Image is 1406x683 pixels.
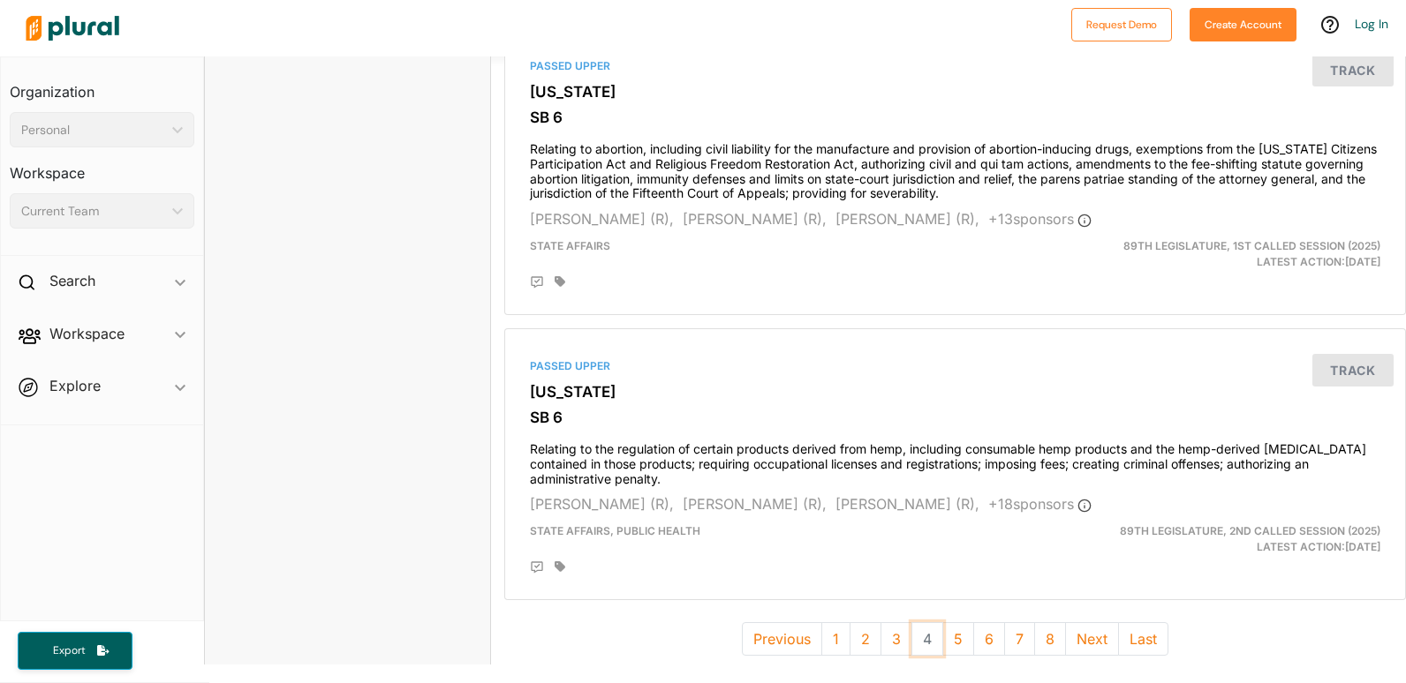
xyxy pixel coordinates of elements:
button: Previous [742,622,822,656]
h3: [US_STATE] [530,83,1380,101]
a: Create Account [1190,14,1296,33]
button: 7 [1004,622,1035,656]
span: + 13 sponsor s [988,210,1092,228]
a: Log In [1355,16,1388,32]
button: 6 [973,622,1005,656]
span: 89th Legislature, 2nd Called Session (2025) [1120,524,1380,537]
button: Export [18,632,132,670]
span: [PERSON_NAME] (R), [835,210,979,228]
button: Request Demo [1071,8,1172,41]
h4: Relating to abortion, including civil liability for the manufacture and provision of abortion-ind... [530,133,1380,201]
div: Add tags [555,275,565,288]
h3: SB 6 [530,109,1380,126]
div: Latest Action: [DATE] [1101,523,1394,555]
h3: Organization [10,66,194,105]
h2: Search [49,271,95,290]
button: 5 [942,622,974,656]
span: [PERSON_NAME] (R), [683,210,827,228]
button: Create Account [1190,8,1296,41]
h3: SB 6 [530,409,1380,426]
span: [PERSON_NAME] (R), [530,495,674,513]
span: [PERSON_NAME] (R), [835,495,979,513]
button: Last [1118,622,1168,656]
span: + 18 sponsor s [988,495,1092,513]
div: Add tags [555,560,565,573]
div: Passed Upper [530,358,1380,374]
button: 3 [881,622,912,656]
span: [PERSON_NAME] (R), [530,210,674,228]
h3: [US_STATE] [530,383,1380,401]
button: Track [1312,54,1394,86]
span: Export [41,643,97,658]
button: 2 [850,622,881,656]
div: Personal [21,121,165,139]
span: State Affairs, Public Health [530,524,700,537]
button: Track [1312,354,1394,387]
span: 89th Legislature, 1st Called Session (2025) [1123,239,1380,252]
button: Next [1065,622,1119,656]
div: Add Position Statement [530,560,544,574]
button: 1 [821,622,850,656]
button: 8 [1034,622,1066,656]
span: State Affairs [530,239,610,252]
div: Add Position Statement [530,275,544,289]
div: Current Team [21,202,165,221]
div: Passed Upper [530,58,1380,74]
div: Latest Action: [DATE] [1101,238,1394,270]
span: [PERSON_NAME] (R), [683,495,827,513]
a: Request Demo [1071,14,1172,33]
h3: Workspace [10,147,194,186]
h4: Relating to the regulation of certain products derived from hemp, including consumable hemp produ... [530,433,1380,486]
